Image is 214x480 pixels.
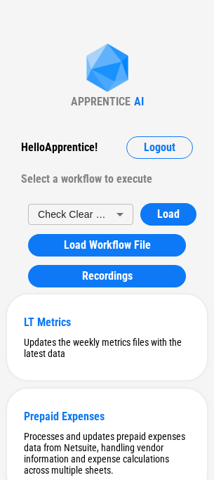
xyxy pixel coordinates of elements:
div: Hello Apprentice ! [21,136,98,159]
div: Select a workflow to execute [21,168,193,190]
div: Check Clear Range Example Workflow [28,201,133,227]
span: Recordings [82,271,133,282]
div: Updates the weekly metrics files with the latest data [24,337,190,359]
span: Load Workflow File [64,240,151,251]
div: APPRENTICE [71,95,131,108]
span: Load [157,209,180,220]
div: AI [134,95,144,108]
div: LT Metrics [24,316,190,329]
button: Logout [126,136,193,159]
img: Apprentice AI [79,44,135,95]
button: Recordings [28,265,186,287]
div: Processes and updates prepaid expenses data from Netsuite, handling vendor information and expens... [24,431,190,476]
button: Load [140,203,196,226]
div: Prepaid Expenses [24,410,190,423]
span: Logout [144,142,175,153]
button: Load Workflow File [28,234,186,257]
